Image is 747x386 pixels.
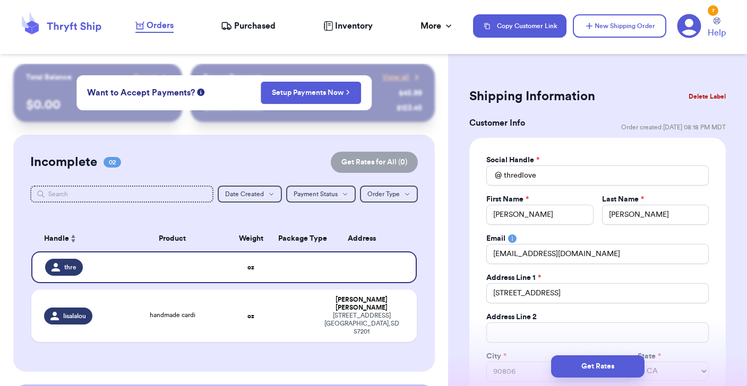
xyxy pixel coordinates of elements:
a: Help [708,17,726,39]
button: Delete Label [684,85,730,108]
span: Want to Accept Payments? [87,86,195,99]
button: Order Type [360,186,418,203]
label: Address Line 1 [486,273,541,283]
button: Setup Payments Now [261,82,361,104]
span: Handle [44,233,69,244]
span: Payment Status [294,191,338,197]
button: Sort ascending [69,232,78,245]
span: Order Type [367,191,400,197]
span: 02 [104,157,121,168]
strong: oz [247,264,254,270]
strong: oz [247,313,254,319]
span: Inventory [335,20,373,32]
div: [PERSON_NAME] [PERSON_NAME] [320,296,404,312]
a: View all [382,72,422,83]
button: Copy Customer Link [473,14,566,38]
label: Last Name [602,194,644,205]
a: Setup Payments Now [272,87,350,98]
span: Help [708,27,726,39]
a: Inventory [323,20,373,32]
span: handmade cardi [150,312,195,318]
button: Get Rates for All (0) [331,152,418,173]
div: $ 123.45 [397,103,422,113]
h2: Shipping Information [469,88,595,105]
label: Email [486,233,505,244]
button: New Shipping Order [573,14,666,38]
th: Address [313,226,417,251]
th: Weight [230,226,272,251]
a: Purchased [221,20,276,32]
span: Orders [147,19,174,32]
button: Payment Status [286,186,356,203]
p: $ 0.00 [26,96,169,113]
th: Product [114,226,230,251]
h2: Incomplete [30,154,97,171]
button: Get Rates [551,355,645,378]
div: More [420,20,454,32]
span: lisalalou [63,312,86,320]
p: Recent Payments [203,72,262,83]
label: Social Handle [486,155,539,165]
span: View all [382,72,409,83]
span: Date Created [225,191,264,197]
label: Address Line 2 [486,312,537,322]
p: Total Balance [26,72,72,83]
a: Payout [134,72,169,83]
th: Package Type [272,226,313,251]
input: Search [30,186,213,203]
span: thre [64,263,76,271]
div: $ 45.99 [399,88,422,99]
h3: Customer Info [469,117,525,129]
button: Date Created [218,186,282,203]
div: [STREET_ADDRESS] [GEOGRAPHIC_DATA] , SD 57201 [320,312,404,336]
div: @ [486,165,502,186]
span: Payout [134,72,157,83]
a: 7 [677,14,701,38]
span: Purchased [234,20,276,32]
span: Order created: [DATE] 08:18 PM MDT [621,123,726,131]
a: Orders [135,19,174,33]
div: 7 [708,5,718,16]
label: First Name [486,194,529,205]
